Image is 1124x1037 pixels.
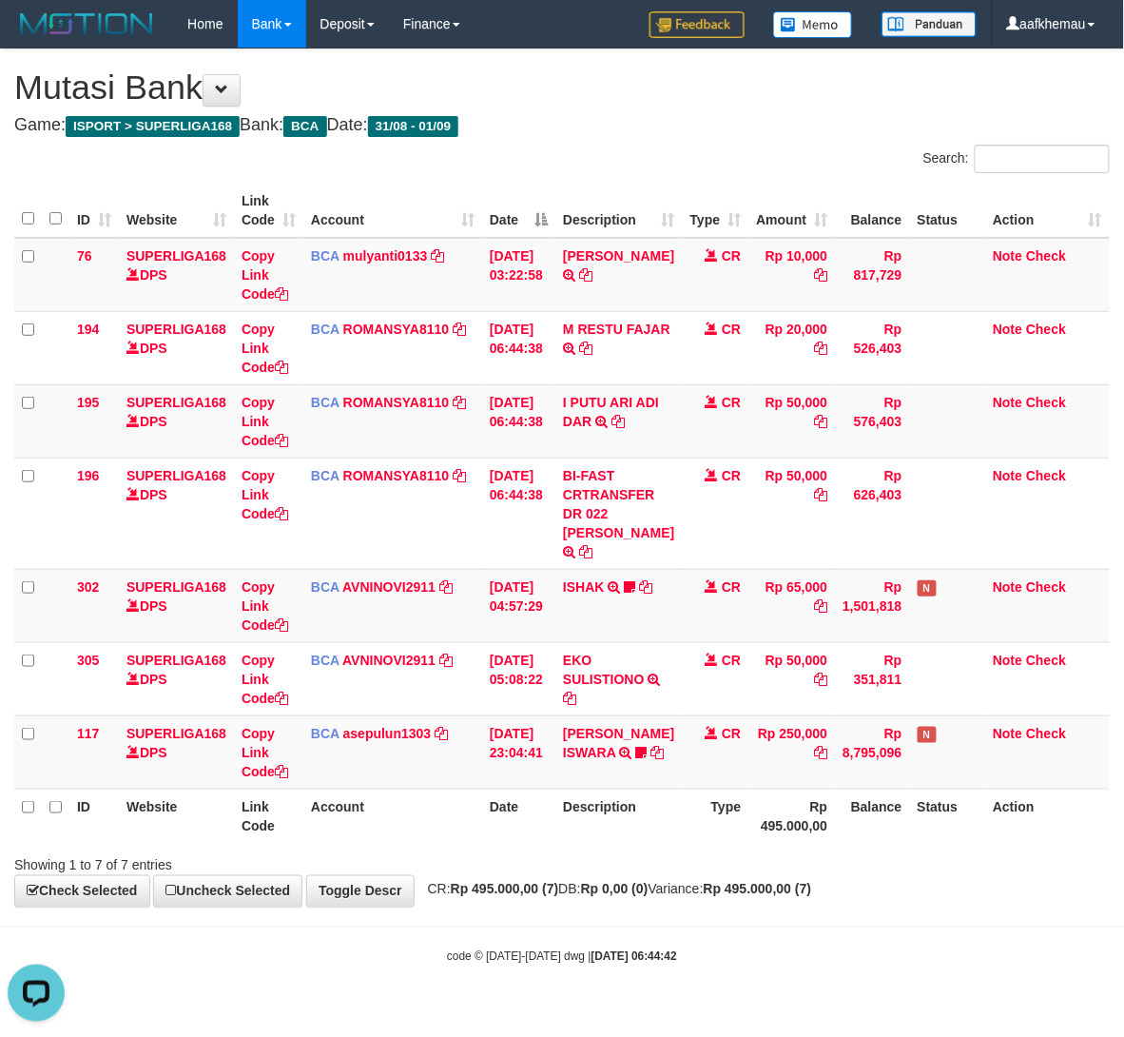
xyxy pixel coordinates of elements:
label: Search: [923,145,1110,173]
span: 76 [77,248,92,264]
td: DPS [119,642,234,715]
td: Rp 250,000 [748,715,835,789]
a: SUPERLIGA168 [126,579,226,595]
td: Rp 817,729 [835,238,909,312]
a: Note [993,726,1022,741]
button: Open LiveChat chat widget [8,8,65,65]
th: Action [985,789,1110,843]
span: BCA [311,468,339,483]
a: Check [1026,468,1066,483]
a: SUPERLIGA168 [126,653,226,668]
td: [DATE] 06:44:38 [482,384,555,458]
td: [DATE] 05:08:22 [482,642,555,715]
a: Note [993,395,1022,410]
img: Feedback.jpg [649,11,745,38]
a: Copy M RESTU FAJAR to clipboard [579,341,592,356]
span: CR [722,248,741,264]
td: Rp 8,795,096 [835,715,909,789]
a: EKO SULISTIONO [563,653,645,687]
a: asepulun1303 [343,726,432,741]
th: Type: activate to sort column ascending [683,184,749,238]
th: Link Code: activate to sort column ascending [234,184,303,238]
a: [PERSON_NAME] ISWARA [563,726,674,760]
td: Rp 50,000 [748,384,835,458]
small: code © [DATE]-[DATE] dwg | [447,950,677,964]
td: Rp 576,403 [835,384,909,458]
a: Copy Link Code [242,248,288,302]
span: BCA [311,248,339,264]
th: Balance [835,789,909,843]
td: DPS [119,311,234,384]
span: 117 [77,726,99,741]
td: Rp 65,000 [748,569,835,642]
td: Rp 50,000 [748,642,835,715]
td: Rp 351,811 [835,642,909,715]
a: Copy Link Code [242,322,288,375]
strong: [DATE] 06:44:42 [591,950,677,964]
a: Copy mulyanti0133 to clipboard [431,248,444,264]
span: CR [722,395,741,410]
a: Copy Link Code [242,395,288,448]
a: Copy Rp 10,000 to clipboard [814,267,827,283]
span: CR [722,726,741,741]
a: SUPERLIGA168 [126,248,226,264]
a: mulyanti0133 [343,248,428,264]
th: Website: activate to sort column ascending [119,184,234,238]
a: M RESTU FAJAR [563,322,670,337]
td: DPS [119,238,234,312]
td: DPS [119,569,234,642]
a: Copy Rp 20,000 to clipboard [814,341,827,356]
a: Note [993,248,1022,264]
a: AVNINOVI2911 [342,579,436,595]
img: Button%20Memo.svg [773,11,853,38]
a: Copy AVNINOVI2911 to clipboard [439,653,453,668]
a: Copy asepulun1303 to clipboard [435,726,448,741]
a: Copy ROMANSYA8110 to clipboard [453,322,466,337]
th: Amount: activate to sort column ascending [748,184,835,238]
th: Date: activate to sort column descending [482,184,555,238]
a: Copy Link Code [242,726,288,779]
a: ROMANSYA8110 [343,468,450,483]
th: Link Code [234,789,303,843]
span: CR [722,579,741,595]
td: [DATE] 23:04:41 [482,715,555,789]
td: DPS [119,458,234,569]
a: Check [1026,248,1066,264]
a: I PUTU ARI ADI DAR [563,395,659,429]
span: 305 [77,653,99,668]
h1: Mutasi Bank [14,68,1110,107]
th: Account [303,789,482,843]
a: Check [1026,579,1066,595]
a: Copy BI-FAST CRTRANSFER DR 022 GILANG RAMADHAN to clipboard [579,544,592,559]
a: Copy Link Code [242,468,288,521]
td: Rp 1,501,818 [835,569,909,642]
a: Check [1026,322,1066,337]
th: Description [555,789,682,843]
a: Check [1026,726,1066,741]
td: Rp 626,403 [835,458,909,569]
span: 195 [77,395,99,410]
a: ISHAK [563,579,605,595]
img: panduan.png [882,11,977,37]
a: Note [993,579,1022,595]
th: ID [69,789,119,843]
th: Description: activate to sort column ascending [555,184,682,238]
td: DPS [119,715,234,789]
th: Rp 495.000,00 [748,789,835,843]
input: Search: [975,145,1110,173]
a: SUPERLIGA168 [126,726,226,741]
img: MOTION_logo.png [14,10,159,38]
td: Rp 50,000 [748,458,835,569]
a: SUPERLIGA168 [126,395,226,410]
span: CR [722,653,741,668]
td: BI-FAST CRTRANSFER DR 022 [PERSON_NAME] [555,458,682,569]
th: Date [482,789,555,843]
a: Note [993,653,1022,668]
h4: Game: Bank: Date: [14,116,1110,135]
a: Copy DEWI PITRI NINGSIH to clipboard [579,267,592,283]
a: AVNINOVI2911 [342,653,436,668]
span: BCA [311,653,339,668]
span: 31/08 - 01/09 [368,116,459,137]
a: Copy ROMANSYA8110 to clipboard [453,395,466,410]
span: BCA [311,726,339,741]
